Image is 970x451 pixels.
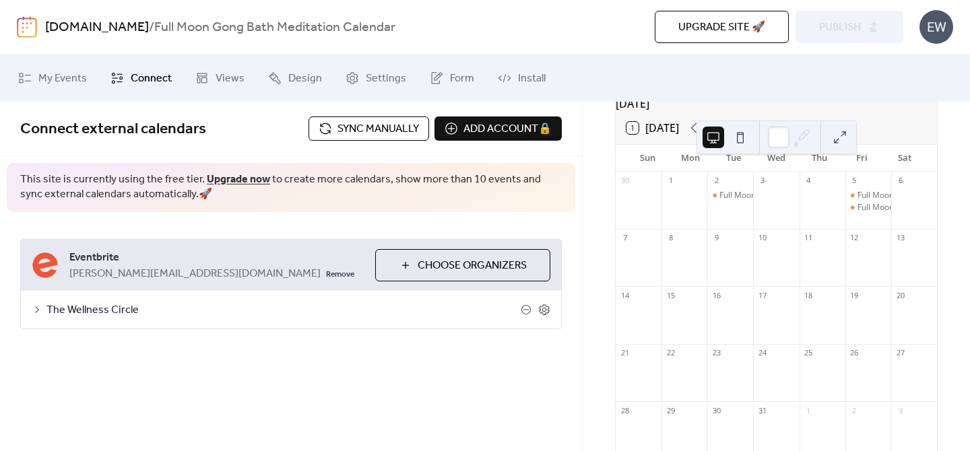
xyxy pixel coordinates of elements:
div: 1 [666,176,676,186]
div: Fri [841,145,884,172]
div: Mon [670,145,713,172]
div: 11 [804,233,814,243]
span: Design [288,71,322,87]
span: Sync manually [337,121,419,137]
img: eventbrite [32,252,59,279]
div: 10 [757,233,767,243]
a: Form [420,60,484,96]
a: Install [488,60,556,96]
div: [DATE] [616,96,937,112]
div: 2 [711,176,721,186]
div: Full Moon Group Gong Bath Meditation @ 5:45pm [845,190,891,201]
div: 30 [620,176,630,186]
span: The Wellness Circle [46,302,521,318]
div: Wed [755,145,798,172]
span: This site is currently using the free tier. to create more calendars, show more than 10 events an... [20,172,562,203]
div: 3 [895,405,905,415]
span: Form [450,71,474,87]
div: Full Moon Gong Bath Meditation @ 12pm [707,190,753,201]
div: 29 [666,405,676,415]
div: 17 [757,290,767,300]
div: Full Moon Group Gong Bath Meditation @ 7pm [845,202,891,213]
div: 12 [849,233,860,243]
div: 30 [711,405,721,415]
div: 5 [849,176,860,186]
span: Install [518,71,546,87]
span: Settings [366,71,406,87]
span: Eventbrite [69,250,364,266]
div: 15 [666,290,676,300]
div: 7 [620,233,630,243]
div: 6 [895,176,905,186]
div: 9 [711,233,721,243]
div: 19 [849,290,860,300]
a: Upgrade now [207,169,270,190]
div: Sun [626,145,670,172]
div: 21 [620,348,630,358]
div: 2 [849,405,860,415]
button: Choose Organizers [375,249,550,281]
a: Views [185,60,255,96]
span: Upgrade site 🚀 [678,20,765,36]
a: My Events [8,60,97,96]
div: 14 [620,290,630,300]
div: 1 [804,405,814,415]
div: 13 [895,233,905,243]
span: Views [216,71,245,87]
div: 8 [666,233,676,243]
span: Connect external calendars [20,114,206,144]
div: Sat [883,145,926,172]
span: Remove [326,269,354,280]
div: 22 [666,348,676,358]
div: Tue [712,145,755,172]
a: Settings [335,60,416,96]
div: 23 [711,348,721,358]
span: Connect [131,71,172,87]
div: 31 [757,405,767,415]
span: Choose Organizers [418,258,527,274]
div: 16 [711,290,721,300]
a: Design [258,60,332,96]
div: 25 [804,348,814,358]
div: 3 [757,176,767,186]
div: EW [919,10,953,44]
div: 28 [620,405,630,415]
img: logo [17,16,37,38]
div: 20 [895,290,905,300]
div: Thu [798,145,841,172]
button: 1[DATE] [622,118,684,137]
span: My Events [38,71,87,87]
div: 26 [849,348,860,358]
div: 4 [804,176,814,186]
b: Full Moon Gong Bath Meditation Calendar [154,15,395,40]
a: [DOMAIN_NAME] [45,15,149,40]
div: Full Moon Gong Bath Meditation @ 12pm [719,190,873,201]
button: Upgrade site 🚀 [655,11,789,43]
div: 24 [757,348,767,358]
button: Sync manually [309,116,429,141]
a: Connect [100,60,182,96]
span: [PERSON_NAME][EMAIL_ADDRESS][DOMAIN_NAME] [69,266,321,282]
b: / [149,15,154,40]
div: 18 [804,290,814,300]
div: 27 [895,348,905,358]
